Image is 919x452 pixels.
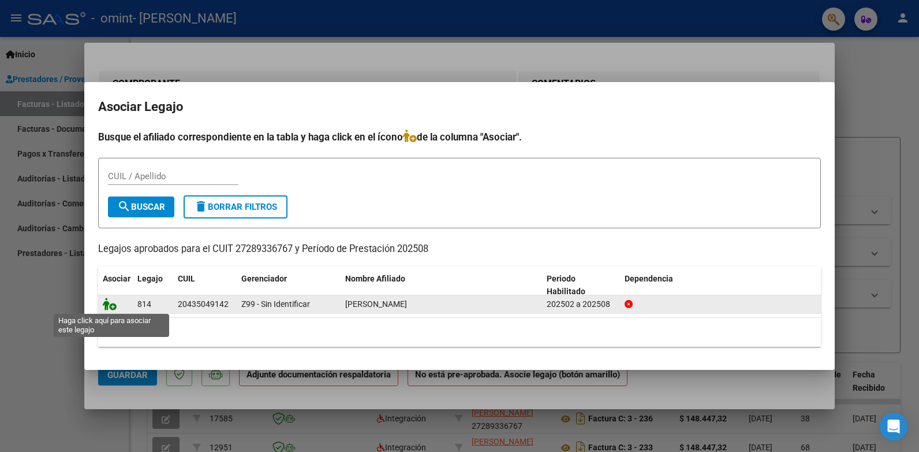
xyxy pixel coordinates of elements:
span: Periodo Habilitado [547,274,585,297]
div: 202502 a 202508 [547,298,615,311]
button: Borrar Filtros [184,195,287,218]
datatable-header-cell: CUIL [173,266,237,305]
datatable-header-cell: Asociar [98,266,133,305]
h2: Asociar Legajo [98,96,821,118]
span: Legajo [137,274,163,283]
mat-icon: search [117,199,131,213]
div: 1 registros [98,318,821,347]
div: Open Intercom Messenger [880,413,907,440]
span: CUIL [178,274,195,283]
datatable-header-cell: Periodo Habilitado [542,266,620,305]
datatable-header-cell: Nombre Afiliado [341,266,542,305]
mat-icon: delete [194,199,208,213]
span: Z99 - Sin Identificar [241,299,310,309]
datatable-header-cell: Gerenciador [237,266,341,305]
span: 814 [137,299,151,309]
span: Nombre Afiliado [345,274,405,283]
span: SUAREZ VACAREZZA AGUSTIN [345,299,407,309]
span: Gerenciador [241,274,287,283]
span: Borrar Filtros [194,202,277,212]
h4: Busque el afiliado correspondiente en la tabla y haga click en el ícono de la columna "Asociar". [98,129,821,145]
span: Buscar [117,202,165,212]
span: Asociar [103,274,130,283]
span: Dependencia [625,274,673,283]
div: 20435049142 [178,298,229,311]
datatable-header-cell: Dependencia [620,266,821,305]
p: Legajos aprobados para el CUIT 27289336767 y Período de Prestación 202508 [98,242,821,257]
button: Buscar [108,197,174,217]
datatable-header-cell: Legajo [133,266,173,305]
